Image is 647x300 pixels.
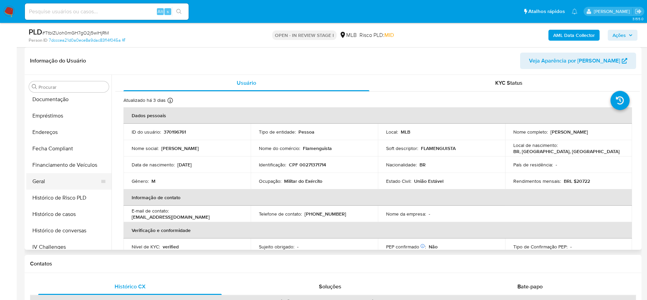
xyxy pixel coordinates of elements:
p: BRL $20722 [564,178,590,184]
p: Não [429,244,438,250]
th: Verificação e conformidade [123,222,632,238]
button: Empréstimos [26,108,112,124]
p: Local de nascimento : [513,142,558,148]
th: Dados pessoais [123,107,632,124]
b: Person ID [29,37,47,43]
p: MLB [401,129,410,135]
div: MLB [339,31,357,39]
p: União Estável [414,178,443,184]
input: Procurar [39,84,106,90]
p: CPF 00271371714 [289,162,326,168]
p: - [297,244,298,250]
button: IV Challenges [26,239,112,255]
p: Sujeito obrigado : [259,244,294,250]
button: Ações [608,30,637,41]
p: Nome social : [132,145,159,151]
span: # TtblZUoh0mGH7gO2j5wlHjRM [42,29,109,36]
p: Identificação : [259,162,286,168]
span: KYC Status [495,79,523,87]
p: verified [163,244,179,250]
span: Histórico CX [115,283,146,290]
p: Gênero : [132,178,149,184]
p: BR, [GEOGRAPHIC_DATA], [GEOGRAPHIC_DATA] [513,148,620,154]
p: Flamenguista [303,145,332,151]
button: AML Data Collector [548,30,600,41]
p: - [429,211,430,217]
p: Estado Civil : [386,178,411,184]
p: Ocupação : [259,178,281,184]
p: Rendimentos mensais : [513,178,561,184]
button: Histórico de Risco PLD [26,190,112,206]
p: Nome completo : [513,129,548,135]
span: Risco PLD: [359,31,394,39]
p: Tipo de entidade : [259,129,296,135]
a: 7dcccea21d0a0ece8a9dac83f14f045a [49,37,125,43]
p: BR [420,162,426,168]
p: 370196761 [164,129,186,135]
button: Histórico de conversas [26,222,112,239]
p: [EMAIL_ADDRESS][DOMAIN_NAME] [132,214,210,220]
p: Tipo de Confirmação PEP : [513,244,568,250]
b: PLD [29,26,42,37]
a: Sair [635,8,642,15]
p: Data de nascimento : [132,162,175,168]
span: Usuário [237,79,256,87]
p: Militar do Exército [284,178,322,184]
p: Nome da empresa : [386,211,426,217]
p: ID do usuário : [132,129,161,135]
p: OPEN - IN REVIEW STAGE I [272,30,337,40]
span: s [167,8,169,15]
button: Fecha Compliant [26,140,112,157]
button: Financiamento de Veículos [26,157,112,173]
p: E-mail de contato : [132,208,169,214]
button: Procurar [32,84,37,90]
p: PEP confirmado : [386,244,426,250]
span: Ações [613,30,626,41]
a: Notificações [572,9,577,14]
th: Informação de contato [123,189,632,206]
p: FLAMENGUISTA [421,145,456,151]
p: Soft descriptor : [386,145,418,151]
button: Veja Aparência por [PERSON_NAME] [520,53,636,69]
p: lucas.santiago@mercadolivre.com [594,8,632,15]
h1: Contatos [30,260,636,267]
p: [PERSON_NAME] [161,145,199,151]
b: AML Data Collector [553,30,595,41]
button: Geral [26,173,106,190]
button: Histórico de casos [26,206,112,222]
input: Pesquise usuários ou casos... [25,7,189,16]
p: Pessoa [298,129,314,135]
p: Nível de KYC : [132,244,160,250]
p: Nacionalidade : [386,162,417,168]
p: Local : [386,129,398,135]
p: País de residência : [513,162,553,168]
button: Endereços [26,124,112,140]
button: search-icon [172,7,186,16]
p: [DATE] [177,162,192,168]
p: Telefone de contato : [259,211,302,217]
span: Alt [158,8,163,15]
p: - [556,162,557,168]
span: Bate-papo [517,283,543,290]
h1: Informação do Usuário [30,57,86,64]
p: [PERSON_NAME] [550,129,588,135]
p: Nome do comércio : [259,145,300,151]
p: - [570,244,572,250]
button: Documentação [26,91,112,108]
span: Veja Aparência por [PERSON_NAME] [529,53,620,69]
p: [PHONE_NUMBER] [305,211,346,217]
span: Atalhos rápidos [528,8,565,15]
span: Soluções [319,283,341,290]
span: MID [384,31,394,39]
span: 3.155.0 [632,16,644,22]
p: M [151,178,156,184]
p: Atualizado há 3 dias [123,97,166,104]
